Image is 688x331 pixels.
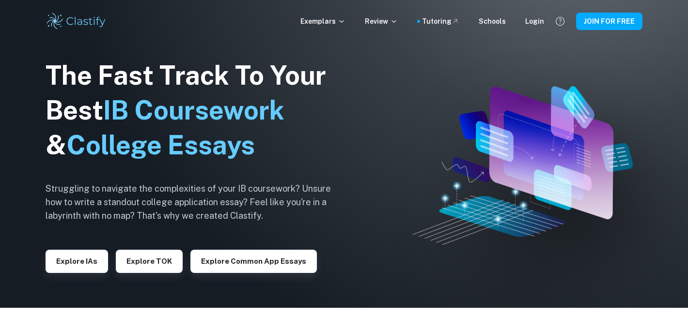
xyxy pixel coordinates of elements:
button: Explore Common App essays [190,250,317,273]
a: Schools [479,16,506,27]
p: Review [365,16,398,27]
a: Explore IAs [46,256,108,265]
a: Login [525,16,544,27]
img: Clastify logo [46,12,107,31]
a: Tutoring [422,16,459,27]
img: Clastify hero [413,86,633,245]
h6: Struggling to navigate the complexities of your IB coursework? Unsure how to write a standout col... [46,182,346,223]
p: Exemplars [300,16,345,27]
button: Explore IAs [46,250,108,273]
button: Help and Feedback [552,13,568,30]
a: Explore Common App essays [190,256,317,265]
span: IB Coursework [103,95,284,125]
h1: The Fast Track To Your Best & [46,58,346,163]
button: JOIN FOR FREE [576,13,642,30]
button: Explore TOK [116,250,183,273]
a: Explore TOK [116,256,183,265]
span: College Essays [66,130,255,160]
